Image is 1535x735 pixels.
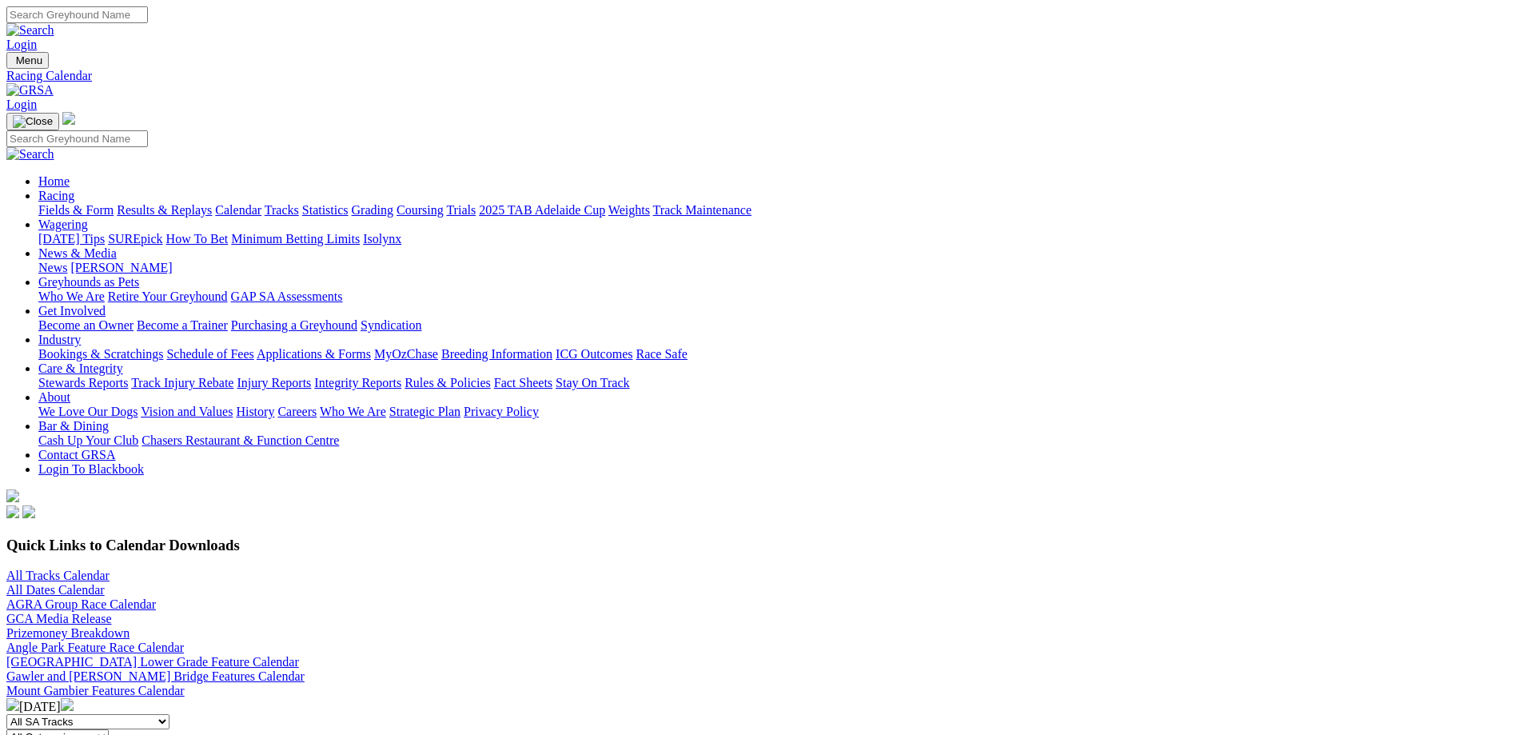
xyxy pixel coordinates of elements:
a: GAP SA Assessments [231,290,343,303]
div: [DATE] [6,698,1529,714]
div: Industry [38,347,1529,362]
a: Track Injury Rebate [131,376,233,389]
a: Integrity Reports [314,376,401,389]
img: GRSA [6,83,54,98]
a: All Tracks Calendar [6,569,110,582]
div: Care & Integrity [38,376,1529,390]
a: Schedule of Fees [166,347,253,361]
div: News & Media [38,261,1529,275]
input: Search [6,130,148,147]
a: Chasers Restaurant & Function Centre [142,433,339,447]
a: [PERSON_NAME] [70,261,172,274]
a: Racing Calendar [6,69,1529,83]
a: Breeding Information [441,347,552,361]
a: Results & Replays [117,203,212,217]
a: Login To Blackbook [38,462,144,476]
a: Grading [352,203,393,217]
img: logo-grsa-white.png [6,489,19,502]
a: Retire Your Greyhound [108,290,228,303]
a: Weights [608,203,650,217]
a: Cash Up Your Club [38,433,138,447]
a: All Dates Calendar [6,583,105,597]
a: Bar & Dining [38,419,109,433]
a: Get Involved [38,304,106,318]
a: Home [38,174,70,188]
a: Racing [38,189,74,202]
div: Wagering [38,232,1529,246]
a: ICG Outcomes [556,347,632,361]
div: Get Involved [38,318,1529,333]
a: Stewards Reports [38,376,128,389]
button: Toggle navigation [6,113,59,130]
div: Bar & Dining [38,433,1529,448]
span: Menu [16,54,42,66]
a: Strategic Plan [389,405,460,418]
a: How To Bet [166,232,229,246]
a: Track Maintenance [653,203,752,217]
h3: Quick Links to Calendar Downloads [6,537,1529,554]
img: Close [13,115,53,128]
a: Minimum Betting Limits [231,232,360,246]
a: Race Safe [636,347,687,361]
a: Care & Integrity [38,362,123,375]
a: Become an Owner [38,318,134,332]
img: logo-grsa-white.png [62,112,75,125]
a: News & Media [38,246,117,260]
a: Who We Are [38,290,105,303]
a: Wagering [38,218,88,231]
a: We Love Our Dogs [38,405,138,418]
a: Angle Park Feature Race Calendar [6,641,184,654]
a: 2025 TAB Adelaide Cup [479,203,605,217]
img: twitter.svg [22,505,35,518]
a: Purchasing a Greyhound [231,318,357,332]
img: chevron-right-pager-white.svg [61,698,74,711]
a: Mount Gambier Features Calendar [6,684,185,697]
a: Industry [38,333,81,346]
a: SUREpick [108,232,162,246]
div: About [38,405,1529,419]
a: AGRA Group Race Calendar [6,597,156,611]
a: Privacy Policy [464,405,539,418]
img: Search [6,147,54,162]
a: Coursing [397,203,444,217]
a: History [236,405,274,418]
a: Applications & Forms [257,347,371,361]
a: Vision and Values [141,405,233,418]
a: Become a Trainer [137,318,228,332]
input: Search [6,6,148,23]
div: Greyhounds as Pets [38,290,1529,304]
a: Calendar [215,203,261,217]
a: Prizemoney Breakdown [6,626,130,640]
a: Careers [277,405,317,418]
img: Search [6,23,54,38]
a: Fields & Form [38,203,114,217]
a: Who We Are [320,405,386,418]
img: chevron-left-pager-white.svg [6,698,19,711]
a: Rules & Policies [405,376,491,389]
a: Isolynx [363,232,401,246]
a: Stay On Track [556,376,629,389]
div: Racing [38,203,1529,218]
a: Tracks [265,203,299,217]
a: Login [6,38,37,51]
a: Greyhounds as Pets [38,275,139,289]
a: Contact GRSA [38,448,115,461]
a: Syndication [361,318,421,332]
a: About [38,390,70,404]
a: GCA Media Release [6,612,112,625]
a: Trials [446,203,476,217]
a: Fact Sheets [494,376,552,389]
a: MyOzChase [374,347,438,361]
a: Login [6,98,37,111]
a: Injury Reports [237,376,311,389]
a: Statistics [302,203,349,217]
a: [GEOGRAPHIC_DATA] Lower Grade Feature Calendar [6,655,299,669]
a: Gawler and [PERSON_NAME] Bridge Features Calendar [6,669,305,683]
a: Bookings & Scratchings [38,347,163,361]
button: Toggle navigation [6,52,49,69]
a: News [38,261,67,274]
a: [DATE] Tips [38,232,105,246]
img: facebook.svg [6,505,19,518]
